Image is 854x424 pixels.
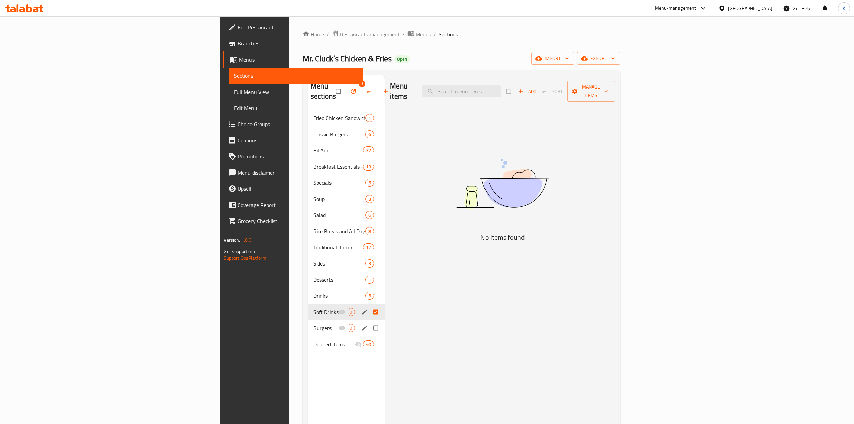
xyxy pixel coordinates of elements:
span: Get support on: [224,247,255,256]
div: Bil Arabi32 [308,142,385,158]
div: Classic Burgers [313,130,365,138]
a: Full Menu View [229,84,363,100]
span: Full Menu View [234,88,357,96]
span: Open [394,56,410,62]
div: Soup3 [308,191,385,207]
button: Add section [378,84,394,99]
span: Burgers [313,324,339,332]
span: Menus [416,30,431,38]
div: items [365,292,374,300]
div: Fried Chicken Sandwiches1 [308,110,385,126]
a: Sections [229,68,363,84]
span: 6 [366,212,374,218]
button: export [577,52,620,65]
button: import [531,52,574,65]
nav: breadcrumb [303,30,620,39]
a: Promotions [223,148,363,165]
div: items [365,130,374,138]
div: Breakfast Essentials - All Day Long13 [308,158,385,175]
span: Version: [224,236,240,244]
span: Add [518,87,536,95]
a: Edit Restaurant [223,19,363,35]
span: Promotions [238,152,357,161]
span: Add item [516,86,538,97]
span: Drinks [313,292,365,300]
div: Sides3 [308,255,385,272]
a: Upsell [223,181,363,197]
div: items [347,324,355,332]
button: Manage items [567,81,615,102]
div: Specials5 [308,175,385,191]
a: Choice Groups [223,116,363,132]
div: items [363,243,374,251]
div: items [365,211,374,219]
span: 5 [366,180,374,186]
h5: No Items found [419,232,587,243]
div: items [365,114,374,122]
a: Grocery Checklist [223,213,363,229]
span: 40 [363,341,374,348]
div: items [365,195,374,203]
span: Edit Restaurant [238,23,357,31]
a: Coverage Report [223,197,363,213]
span: 6 [366,131,374,138]
span: Desserts [313,276,365,284]
span: Breakfast Essentials - All Day Long [313,163,363,171]
div: items [365,276,374,284]
span: Deleted Items [313,340,355,348]
div: Salad [313,211,365,219]
button: Add [516,86,538,97]
div: Drinks5 [308,288,385,304]
div: Burgers0edit [308,320,385,336]
span: Menu disclaimer [238,169,357,177]
span: 3 [366,196,374,202]
div: Classic Burgers6 [308,126,385,142]
span: 0 [347,309,355,315]
h2: Menu items [390,81,414,101]
span: Soft Drinks - Assorted [313,308,339,316]
span: import [537,54,569,63]
li: / [402,30,405,38]
div: items [365,179,374,187]
span: Upsell [238,185,357,193]
button: edit [360,308,371,316]
div: items [365,227,374,235]
span: Sections [234,72,357,80]
span: Choice Groups [238,120,357,128]
span: 17 [363,244,374,251]
span: Sides [313,259,365,268]
span: 0 [347,325,355,331]
span: Menus [239,56,357,64]
span: 1 [366,277,374,283]
span: Traditional Italian [313,243,363,251]
div: Rice Bowls and All Day Lunch8 [308,223,385,239]
span: 13 [363,164,374,170]
span: Soup [313,195,365,203]
span: Sections [439,30,458,38]
span: 1.0.0 [241,236,252,244]
li: / [434,30,436,38]
div: items [363,163,374,171]
span: Edit Menu [234,104,357,112]
span: 8 [366,228,374,235]
span: Sort sections [362,84,378,99]
div: Desserts1 [308,272,385,288]
div: Deleted Items40 [308,336,385,352]
a: Menu disclaimer [223,165,363,181]
span: 5 [366,293,374,299]
span: Bulk update [346,84,362,99]
a: Support.OpsPlatform [224,254,266,262]
span: 1 [359,80,365,87]
div: Traditional Italian17 [308,239,385,255]
a: Branches [223,35,363,51]
span: Rice Bowls and All Day Lunch [313,227,365,235]
span: Coupons [238,136,357,144]
span: Fried Chicken Sandwiches [313,114,365,122]
span: 3 [366,260,374,267]
svg: Inactive section [339,325,345,331]
div: Bil Arabi [313,146,363,154]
